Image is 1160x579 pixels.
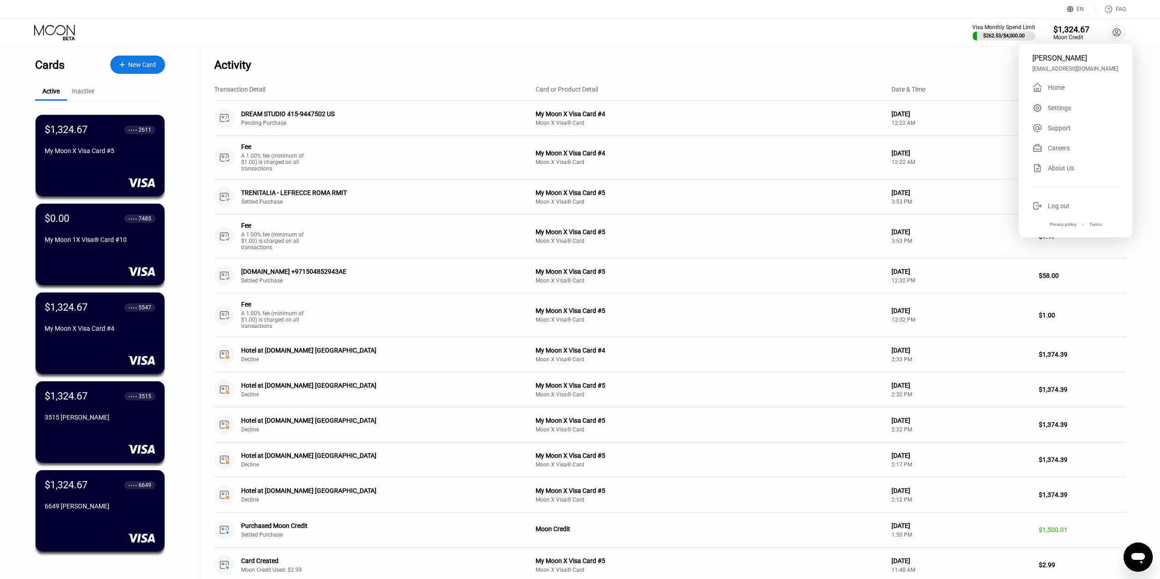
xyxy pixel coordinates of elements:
[1032,66,1119,72] div: [EMAIL_ADDRESS][DOMAIN_NAME]
[241,222,305,229] div: Fee
[892,426,1031,433] div: 2:32 PM
[536,317,884,323] div: Moon X Visa® Card
[72,87,94,95] div: Inactive
[128,61,156,69] div: New Card
[536,149,884,157] div: My Moon X Visa Card #4
[241,268,504,275] div: [DOMAIN_NAME] +971504852943AE
[35,58,65,72] div: Cards
[892,199,1031,205] div: 3:53 PM
[892,228,1031,236] div: [DATE]
[129,395,137,398] div: ● ● ● ●
[241,277,524,284] div: Settled Purchase
[892,452,1031,459] div: [DATE]
[241,356,524,363] div: Decline
[45,302,88,313] div: $1,324.67
[1048,164,1074,172] div: About Us
[214,58,251,72] div: Activity
[241,199,524,205] div: Settled Purchase
[892,356,1031,363] div: 2:33 PM
[45,325,155,332] div: My Moon X Visa Card #4
[1039,351,1126,358] div: $1,374.39
[892,461,1031,468] div: 2:17 PM
[129,128,137,131] div: ● ● ● ●
[972,24,1035,41] div: Visa Monthly Spend Limit$262.53/$4,000.00
[536,452,884,459] div: My Moon X Visa Card #5
[129,217,137,220] div: ● ● ● ●
[241,189,504,196] div: TRENITALIA - LEFRECCE ROMA RMIT
[1089,222,1102,227] div: Terms
[892,391,1031,398] div: 2:32 PM
[536,228,884,236] div: My Moon X Visa Card #5
[536,238,884,244] div: Moon X Visa® Card
[129,306,137,309] div: ● ● ● ●
[892,532,1031,538] div: 1:50 PM
[536,567,884,573] div: Moon X Visa® Card
[536,120,884,126] div: Moon X Visa® Card
[892,307,1031,314] div: [DATE]
[241,143,305,150] div: Fee
[892,317,1031,323] div: 12:32 PM
[45,213,69,224] div: $0.00
[892,277,1031,284] div: 12:32 PM
[1048,104,1071,112] div: Settings
[892,522,1031,529] div: [DATE]
[536,525,884,533] div: Moon Credit
[892,382,1031,389] div: [DATE]
[241,391,524,398] div: Decline
[892,487,1031,494] div: [DATE]
[536,268,884,275] div: My Moon X Visa Card #5
[214,86,265,93] div: Transaction Detail
[214,293,1126,337] div: FeeA 1.00% fee (minimum of $1.00) is charged on all transactionsMy Moon X Visa Card #5Moon X Visa...
[1039,456,1126,463] div: $1,374.39
[1053,34,1089,41] div: Moon Credit
[1039,272,1126,279] div: $58.00
[892,238,1031,244] div: 3:53 PM
[1039,421,1126,428] div: $1,374.39
[892,497,1031,503] div: 2:12 PM
[536,307,884,314] div: My Moon X Visa Card #5
[892,120,1031,126] div: 12:22 AM
[536,417,884,424] div: My Moon X Visa Card #5
[536,159,884,165] div: Moon X Visa® Card
[1048,124,1071,132] div: Support
[1095,5,1126,14] div: FAQ
[536,277,884,284] div: Moon X Visa® Card
[241,310,309,329] div: A 1.00% fee (minimum of $1.00) is charged on all transactions
[110,56,165,74] div: New Card
[972,24,1035,31] div: Visa Monthly Spend Limit
[45,390,88,402] div: $1,324.67
[536,189,884,196] div: My Moon X Visa Card #5
[139,482,151,488] div: 6649
[214,179,1126,215] div: TRENITALIA - LEFRECCE ROMA RMITSettled PurchaseMy Moon X Visa Card #5Moon X Visa® Card[DATE]3:53 ...
[241,231,309,251] div: A 1.00% fee (minimum of $1.00) is charged on all transactions
[139,127,151,133] div: 2611
[45,414,155,421] div: 3515 [PERSON_NAME]
[892,149,1031,157] div: [DATE]
[241,120,524,126] div: Pending Purchase
[536,557,884,564] div: My Moon X Visa Card #5
[36,470,165,552] div: $1,324.67● ● ● ●66496649 [PERSON_NAME]
[241,461,524,468] div: Decline
[1032,82,1042,93] div: 
[892,557,1031,564] div: [DATE]
[536,382,884,389] div: My Moon X Visa Card #5
[1048,202,1070,210] div: Log out
[1050,222,1077,227] div: Privacy policy
[214,258,1126,293] div: [DOMAIN_NAME] +971504852943AESettled PurchaseMy Moon X Visa Card #5Moon X Visa® Card[DATE]12:32 P...
[983,33,1025,39] div: $262.53 / $4,000.00
[241,417,504,424] div: Hotel at [DOMAIN_NAME] [GEOGRAPHIC_DATA]
[1124,543,1153,572] iframe: Кнопка, открывающая окно обмена сообщениями; идет разговор
[214,372,1126,407] div: Hotel at [DOMAIN_NAME] [GEOGRAPHIC_DATA]DeclineMy Moon X Visa Card #5Moon X Visa® Card[DATE]2:32 ...
[139,393,151,400] div: 3515
[1048,84,1065,91] div: Home
[36,115,165,196] div: $1,324.67● ● ● ●2611My Moon X Visa Card #5
[1032,103,1119,113] div: Settings
[241,110,504,118] div: DREAM STUDIO 415-9447502 US
[1116,6,1126,12] div: FAQ
[241,532,524,538] div: Settled Purchase
[892,159,1031,165] div: 12:22 AM
[241,452,504,459] div: Hotel at [DOMAIN_NAME] [GEOGRAPHIC_DATA]
[214,512,1126,548] div: Purchased Moon CreditSettled PurchaseMoon Credit[DATE]1:50 PM$1,500.01
[42,87,60,95] div: Active
[129,484,137,487] div: ● ● ● ●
